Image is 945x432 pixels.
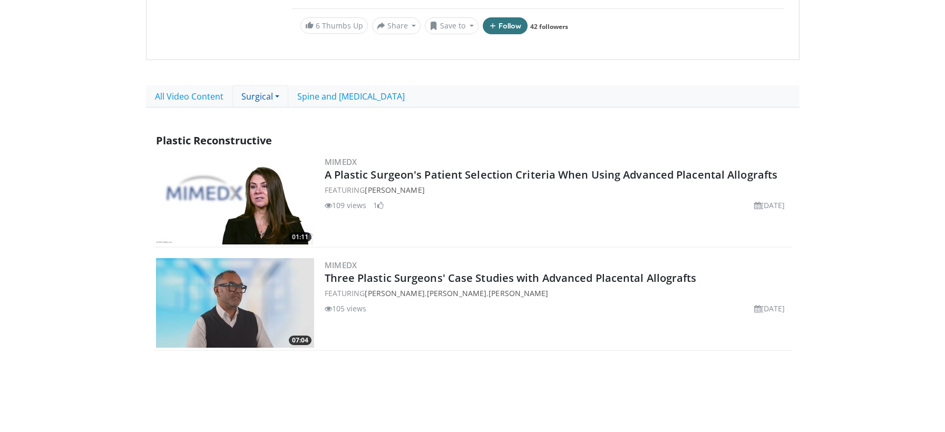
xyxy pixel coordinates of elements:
[156,258,314,348] img: e4feba71-2b1b-4ae4-8cd5-b7383c8b3f7c.300x170_q85_crop-smart_upscale.jpg
[146,85,232,107] a: All Video Content
[325,271,697,285] a: Three Plastic Surgeons' Case Studies with Advanced Placental Allografts
[156,133,272,148] span: Plastic Reconstructive
[288,85,414,107] a: Spine and [MEDICAL_DATA]
[316,21,320,31] span: 6
[530,22,568,31] a: 42 followers
[232,85,288,107] a: Surgical
[325,288,790,299] div: FEATURING , ,
[325,156,357,167] a: MIMEDX
[325,200,367,211] li: 109 views
[754,200,785,211] li: [DATE]
[156,155,314,244] img: 503d8aee-b120-4d0d-8287-4e892a3b0bea.300x170_q85_crop-smart_upscale.jpg
[325,260,357,270] a: MIMEDX
[372,17,421,34] button: Share
[425,17,479,34] button: Save to
[289,336,311,345] span: 07:04
[365,185,424,195] a: [PERSON_NAME]
[325,303,367,314] li: 105 views
[156,155,314,244] a: 01:11
[365,288,424,298] a: [PERSON_NAME]
[300,17,368,34] a: 6 Thumbs Up
[427,288,486,298] a: [PERSON_NAME]
[373,200,384,211] li: 1
[325,184,790,195] div: FEATURING
[483,17,528,34] button: Follow
[325,168,778,182] a: A Plastic Surgeon's Patient Selection Criteria When Using Advanced Placental Allografts
[289,232,311,242] span: 01:11
[489,288,548,298] a: [PERSON_NAME]
[754,303,785,314] li: [DATE]
[156,258,314,348] a: 07:04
